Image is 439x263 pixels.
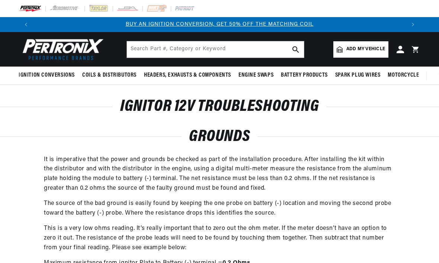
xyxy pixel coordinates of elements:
[44,155,395,193] p: It is imperative that the power and grounds be checked as part of the installation procedure. Aft...
[144,71,231,79] span: Headers, Exhausts & Components
[277,67,331,84] summary: Battery Products
[333,41,388,58] a: Add my vehicle
[281,71,328,79] span: Battery Products
[44,224,395,253] p: This is a very low ohms reading. It’s really important that to zero out the ohm meter. If the met...
[331,67,384,84] summary: Spark Plug Wires
[82,71,137,79] span: Coils & Distributors
[33,20,406,29] div: Announcement
[19,67,78,84] summary: Ignition Conversions
[406,17,420,32] button: Translation missing: en.sections.announcements.next_announcement
[78,67,140,84] summary: Coils & Distributors
[235,67,277,84] summary: Engine Swaps
[384,67,423,84] summary: Motorcycle
[335,71,381,79] span: Spark Plug Wires
[19,36,104,62] img: Pertronix
[238,71,273,79] span: Engine Swaps
[346,46,385,53] span: Add my vehicle
[33,20,406,29] div: 1 of 3
[127,41,304,58] input: Search Part #, Category or Keyword
[388,71,419,79] span: Motorcycle
[19,17,33,32] button: Translation missing: en.sections.announcements.previous_announcement
[140,67,235,84] summary: Headers, Exhausts & Components
[19,71,75,79] span: Ignition Conversions
[288,41,304,58] button: search button
[44,199,395,218] p: The source of the bad ground is easily found by keeping the one probe on battery (-) location and...
[126,22,314,27] a: BUY AN IGNITION CONVERSION, GET 50% OFF THE MATCHING COIL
